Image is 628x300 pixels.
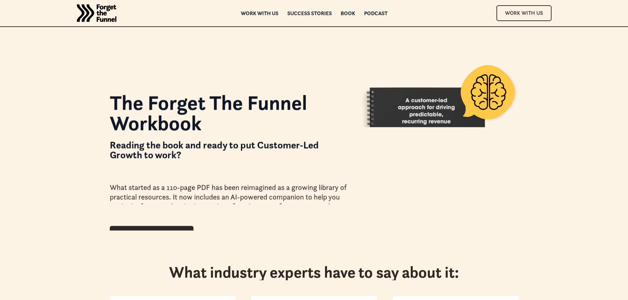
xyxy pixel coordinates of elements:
a: Work With Us [496,5,552,21]
a: Request Free Access [110,226,194,242]
h2: What industry experts have to say about it: [169,263,459,282]
a: Success Stories [287,11,332,15]
a: Podcast [364,11,387,15]
div: What started as a 110-page PDF has been reimagined as a growing library of practical resources. I... [110,183,347,221]
a: Work with us [241,11,278,15]
h1: The Forget The Funnel Workbook [110,93,347,134]
strong: Reading the book and ready to put Customer-Led Growth to work? [110,139,319,161]
a: Book [341,11,355,15]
